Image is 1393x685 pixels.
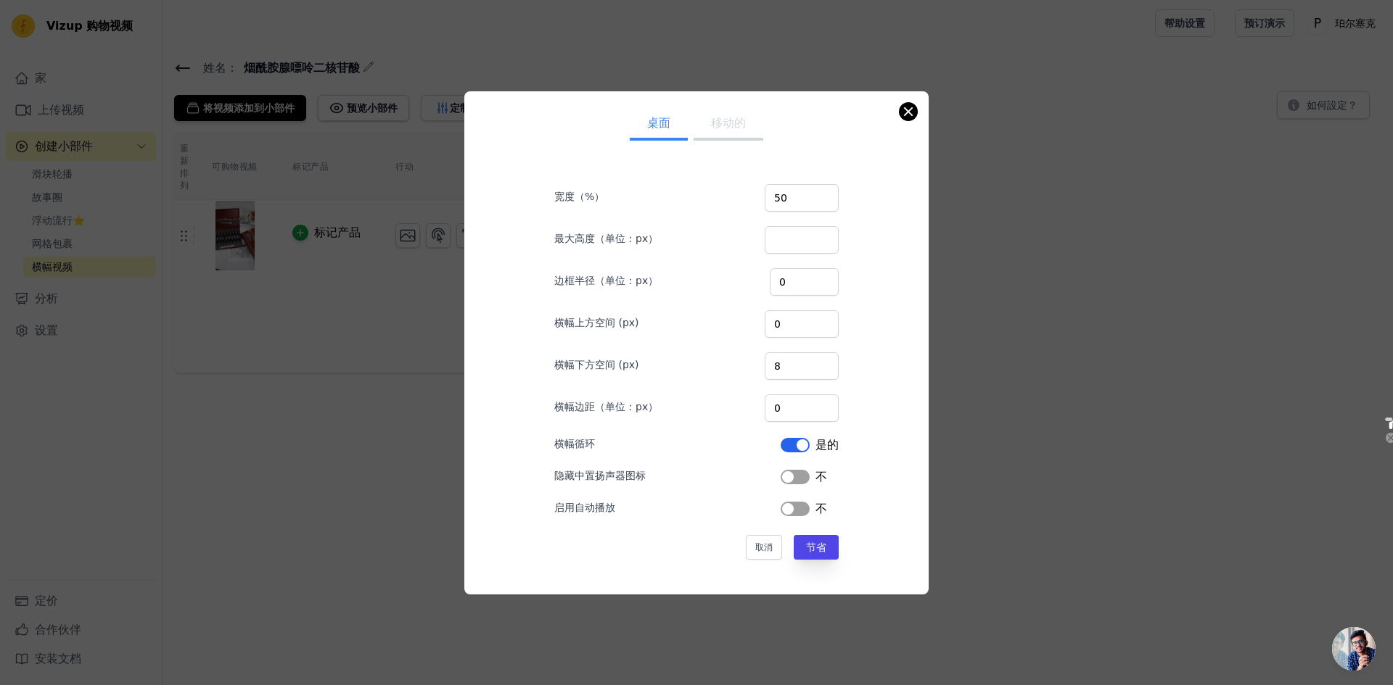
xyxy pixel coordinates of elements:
[755,542,773,552] font: 取消
[554,401,658,412] font: 横幅边距（单位：px）
[815,502,827,515] font: 不
[647,116,670,130] font: 桌面
[554,470,646,481] font: 隐藏中置扬声器图标
[554,502,615,513] font: 启用自动播放
[554,275,658,286] font: 边框半径（单位：px）
[815,470,827,483] font: 不
[554,359,639,370] font: 横幅下方空间 (px)
[711,116,746,130] font: 移动的
[1332,627,1376,671] a: 开放式聊天
[554,191,604,202] font: 宽度（%）
[554,438,595,449] font: 横幅循环
[900,103,917,120] button: 关闭模式
[554,317,639,328] font: 横幅上方空间 (px)
[806,541,826,553] font: 节省
[554,233,658,244] font: 最大高度（单位：px）
[815,438,839,452] font: 是的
